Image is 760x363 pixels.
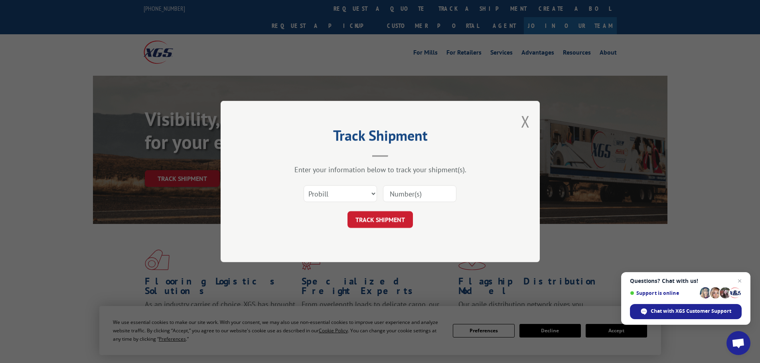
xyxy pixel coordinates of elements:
[521,111,530,132] button: Close modal
[261,165,500,174] div: Enter your information below to track your shipment(s).
[347,211,413,228] button: TRACK SHIPMENT
[383,185,456,202] input: Number(s)
[735,276,744,286] span: Close chat
[630,304,742,319] div: Chat with XGS Customer Support
[726,331,750,355] div: Open chat
[651,308,731,315] span: Chat with XGS Customer Support
[630,278,742,284] span: Questions? Chat with us!
[630,290,697,296] span: Support is online
[261,130,500,145] h2: Track Shipment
